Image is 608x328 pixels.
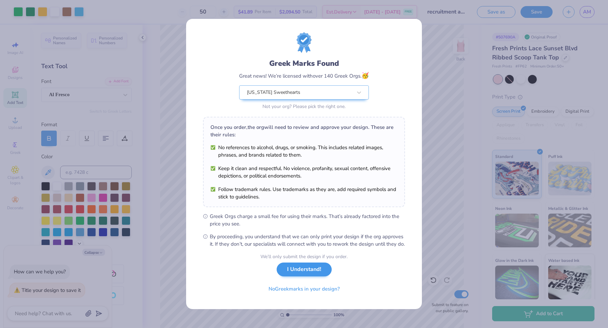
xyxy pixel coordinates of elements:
button: I Understand! [277,263,332,276]
img: license-marks-badge.png [297,32,311,53]
span: By proceeding, you understand that we can only print your design if the org approves it. If they ... [210,233,405,248]
span: Greek Orgs charge a small fee for using their marks. That’s already factored into the price you see. [210,213,405,227]
button: NoGreekmarks in your design? [263,282,346,296]
div: Greek Marks Found [239,58,369,69]
span: 🥳 [361,72,369,80]
li: Follow trademark rules. Use trademarks as they are, add required symbols and stick to guidelines. [210,186,398,200]
div: We’ll only submit the design if you order. [260,253,348,260]
div: Great news! We’re licensed with over 140 Greek Orgs. [239,71,369,80]
div: Not your org? Please pick the right one. [239,103,369,110]
li: Keep it clean and respectful. No violence, profanity, sexual content, offensive depictions, or po... [210,165,398,180]
div: Once you order, the org will need to review and approve your design. These are their rules: [210,124,398,138]
li: No references to alcohol, drugs, or smoking. This includes related images, phrases, and brands re... [210,144,398,159]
